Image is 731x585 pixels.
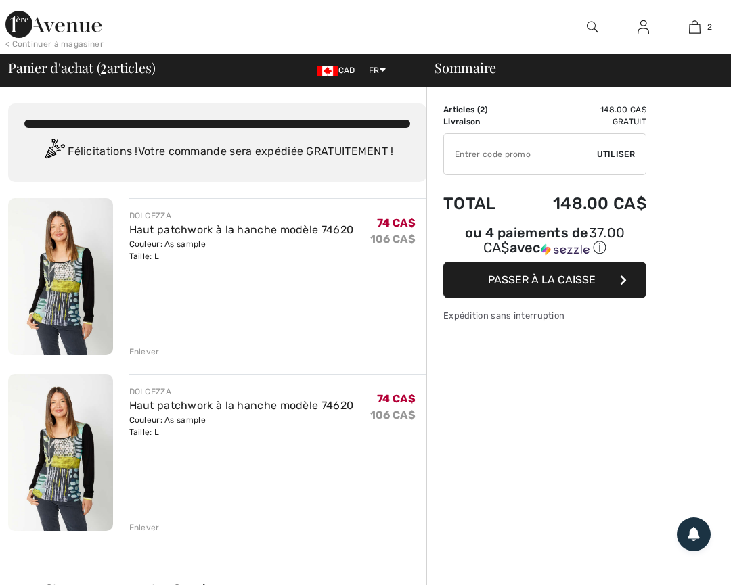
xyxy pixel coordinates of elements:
span: 2 [100,57,107,75]
div: Couleur: As sample Taille: L [129,414,354,438]
img: Congratulation2.svg [41,139,68,166]
span: 74 CA$ [377,216,416,229]
img: Canadian Dollar [317,66,338,76]
span: 37.00 CA$ [483,225,625,256]
div: ou 4 paiements de avec [443,227,646,257]
input: Code promo [444,134,597,174]
a: 2 [669,19,719,35]
td: Articles ( ) [443,103,516,116]
td: Gratuit [516,116,646,128]
div: Félicitations ! Votre commande sera expédiée GRATUITEMENT ! [24,139,410,166]
img: Sezzle [541,243,590,256]
div: Enlever [129,521,160,534]
div: DOLCEZZA [129,210,354,222]
button: Passer à la caisse [443,262,646,298]
span: 2 [480,105,485,114]
div: < Continuer à magasiner [5,38,104,50]
span: CAD [317,66,361,75]
img: recherche [587,19,598,35]
span: Utiliser [597,148,635,160]
div: Couleur: As sample Taille: L [129,238,354,262]
td: Total [443,181,516,227]
span: 2 [707,21,712,33]
img: Mon panier [689,19,701,35]
span: 74 CA$ [377,392,416,405]
a: Se connecter [627,19,660,36]
td: 148.00 CA$ [516,103,646,116]
div: Expédition sans interruption [443,309,646,322]
s: 106 CA$ [370,233,416,245]
span: FR [369,66,386,75]
div: ou 4 paiements de37.00 CA$avecSezzle Cliquez pour en savoir plus sur Sezzle [443,227,646,262]
img: Mes infos [638,19,649,35]
span: Panier d'achat ( articles) [8,61,155,74]
a: Haut patchwork à la hanche modèle 74620 [129,223,354,236]
div: DOLCEZZA [129,385,354,398]
img: 1ère Avenue [5,11,102,38]
div: Enlever [129,346,160,358]
s: 106 CA$ [370,408,416,421]
td: Livraison [443,116,516,128]
a: Haut patchwork à la hanche modèle 74620 [129,399,354,412]
img: Haut patchwork à la hanche modèle 74620 [8,198,113,355]
td: 148.00 CA$ [516,181,646,227]
img: Haut patchwork à la hanche modèle 74620 [8,374,113,531]
div: Sommaire [418,61,723,74]
span: Passer à la caisse [488,273,596,286]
